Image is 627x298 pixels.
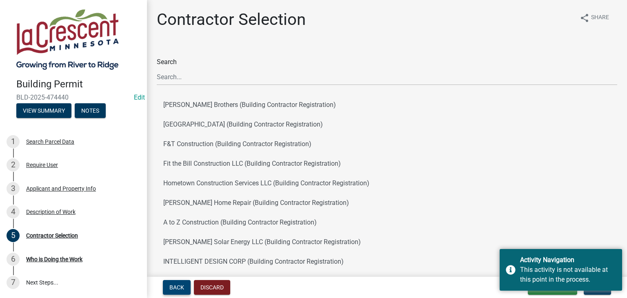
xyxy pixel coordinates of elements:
[7,158,20,171] div: 2
[26,186,96,191] div: Applicant and Property Info
[134,93,145,101] wm-modal-confirm: Edit Application Number
[75,103,106,118] button: Notes
[75,108,106,114] wm-modal-confirm: Notes
[580,13,589,23] i: share
[26,233,78,238] div: Contractor Selection
[26,139,74,145] div: Search Parcel Data
[157,252,617,271] button: INTELLIGENT DESIGN CORP (Building Contractor Registration)
[520,265,616,285] div: This activity is not available at this point in the process.
[157,59,177,65] label: Search
[573,10,616,26] button: shareShare
[26,256,82,262] div: Who is Doing the Work
[7,276,20,289] div: 7
[157,10,306,29] h1: Contractor Selection
[7,229,20,242] div: 5
[16,108,71,114] wm-modal-confirm: Summary
[157,193,617,213] button: [PERSON_NAME] Home Repair (Building Contractor Registration)
[157,154,617,173] button: Fit the Bill Construction LLC (Building Contractor Registration)
[16,103,71,118] button: View Summary
[157,213,617,232] button: A to Z Construction (Building Contractor Registration)
[134,93,145,101] a: Edit
[7,182,20,195] div: 3
[591,13,609,23] span: Share
[194,280,230,295] button: Discard
[157,271,617,291] button: [PERSON_NAME] Roofing (Building Contractor Registration)
[520,255,616,265] div: Activity Navigation
[157,115,617,134] button: [GEOGRAPHIC_DATA] (Building Contractor Registration)
[7,253,20,266] div: 6
[26,209,76,215] div: Description of Work
[16,9,119,70] img: City of La Crescent, Minnesota
[169,284,184,291] span: Back
[163,280,191,295] button: Back
[157,95,617,115] button: [PERSON_NAME] Brothers (Building Contractor Registration)
[16,78,140,90] h4: Building Permit
[7,205,20,218] div: 4
[7,135,20,148] div: 1
[157,173,617,193] button: Hometown Construction Services LLC (Building Contractor Registration)
[16,93,131,101] span: BLD-2025-474440
[26,162,58,168] div: Require User
[157,232,617,252] button: [PERSON_NAME] Solar Energy LLC (Building Contractor Registration)
[157,134,617,154] button: F&T Construction (Building Contractor Registration)
[157,69,617,85] input: Search...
